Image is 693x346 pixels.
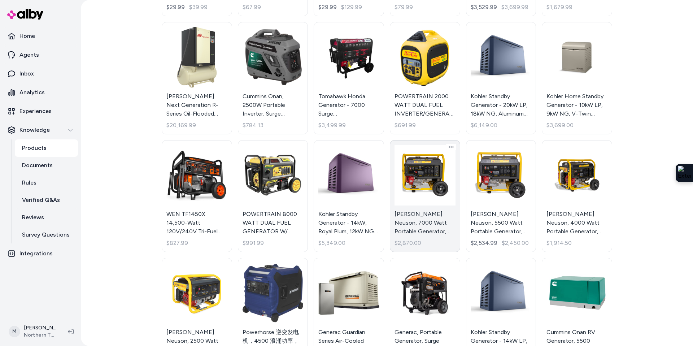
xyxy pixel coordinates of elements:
[3,27,78,45] a: Home
[9,326,20,337] span: M
[19,249,53,258] p: Integrations
[3,65,78,82] a: Inbox
[314,140,384,252] a: Kohler Standby Generator - 14kW, Royal Plum, 12kW NG, V-Twin Engine, Model# 14RCA-QS209Kohler Sta...
[3,245,78,262] a: Integrations
[22,178,36,187] p: Rules
[22,213,44,222] p: Reviews
[162,22,232,134] a: Ingersoll Rand Next Generation R-Series Oil-Flooded Rotary Screw Air Compressor, 25 HP, 208 Volt,...
[19,107,52,116] p: Experiences
[3,46,78,64] a: Agents
[3,121,78,139] button: Knowledge
[22,161,53,170] p: Documents
[390,22,460,134] a: POWERTRAIN 2000 WATT DUAL FUEL INVERTER/GENERATOR W/ RECOIL START, 79cc ENGINEPOWERTRAIN 2000 WAT...
[19,69,34,78] p: Inbox
[22,196,60,204] p: Verified Q&As
[4,320,62,343] button: M[PERSON_NAME]Northern Tool
[15,174,78,191] a: Rules
[19,126,50,134] p: Knowledge
[466,140,536,252] a: Wacker Neuson, 5500 Watt Portable Generator, Voltage 120/240 Model# GP5500A[PERSON_NAME] Neuson, ...
[3,84,78,101] a: Analytics
[19,32,35,40] p: Home
[22,230,70,239] p: Survey Questions
[19,51,39,59] p: Agents
[7,9,43,20] img: alby Logo
[15,191,78,209] a: Verified Q&As
[678,166,691,180] img: Extension Icon
[15,139,78,157] a: Products
[3,103,78,120] a: Experiences
[15,209,78,226] a: Reviews
[162,140,232,252] a: WEN TF1450X 14,500-Watt 120V/240V Tri-Fuel Generator for Gas, Propane, and Natural Gas, Transfer-...
[390,140,460,252] a: Wacker Neuson, 7000 Watt Portable Generator, Voltage 120/240 Model# GP7000A[PERSON_NAME] Neuson, ...
[15,226,78,243] a: Survey Questions
[466,22,536,134] a: Kohler Standby Generator - 20kW LP, 18kW NG, Aluminum Enclosure, Model# 20RCA-QS205Kohler Standby...
[24,324,56,332] p: [PERSON_NAME]
[238,140,308,252] a: POWERTRAIN 8000 WATT DUAL FUEL GENERATOR W/ PROPANE REGULATOR, PLUGS, MAIN SWITCH, ELEC START, FU...
[314,22,384,134] a: Tomahawk Honda Generator - 7000 Surge Watts, 6500 Rated Watts, 120V, Model# TG7000HTomahawk Honda...
[542,22,612,134] a: Kohler Home Standby Generator - 10kW LP, 9kW NG, V-Twin Engine, PowerBoost Technology, Model# 10R...
[238,22,308,134] a: Cummins Onan, 2500W Portable Inverter, Surge Watts 2500 Rated Watts 2200 Voltage 120 Model# P2500...
[15,157,78,174] a: Documents
[19,88,45,97] p: Analytics
[24,332,56,339] span: Northern Tool
[22,144,47,152] p: Products
[542,140,612,252] a: Wacker Neuson, 4000 Watt Portable Generator, Voltage 120/240 Model# GP4000A[PERSON_NAME] Neuson, ...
